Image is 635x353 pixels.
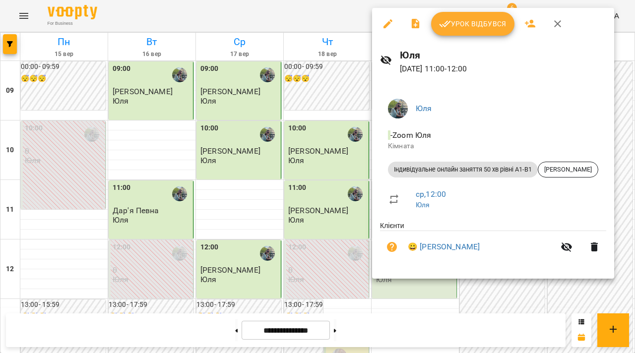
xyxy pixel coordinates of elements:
span: Індивідуальне онлайн заняття 50 хв рівні А1-В1 [388,165,538,174]
p: [DATE] 11:00 - 12:00 [400,63,606,75]
button: Візит ще не сплачено. Додати оплату? [380,235,404,259]
div: [PERSON_NAME] [538,162,598,177]
img: c71655888622cca4d40d307121b662d7.jpeg [388,99,408,118]
a: Юля [416,201,430,209]
p: Кімната [388,141,598,151]
span: - Zoom Юля [388,130,434,140]
button: Урок відбувся [431,12,514,36]
a: Юля [416,104,432,113]
span: [PERSON_NAME] [538,165,598,174]
a: 😀 [PERSON_NAME] [408,241,480,253]
ul: Клієнти [380,221,606,267]
a: ср , 12:00 [416,189,446,199]
h6: Юля [400,48,606,63]
span: Урок відбувся [439,18,507,30]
